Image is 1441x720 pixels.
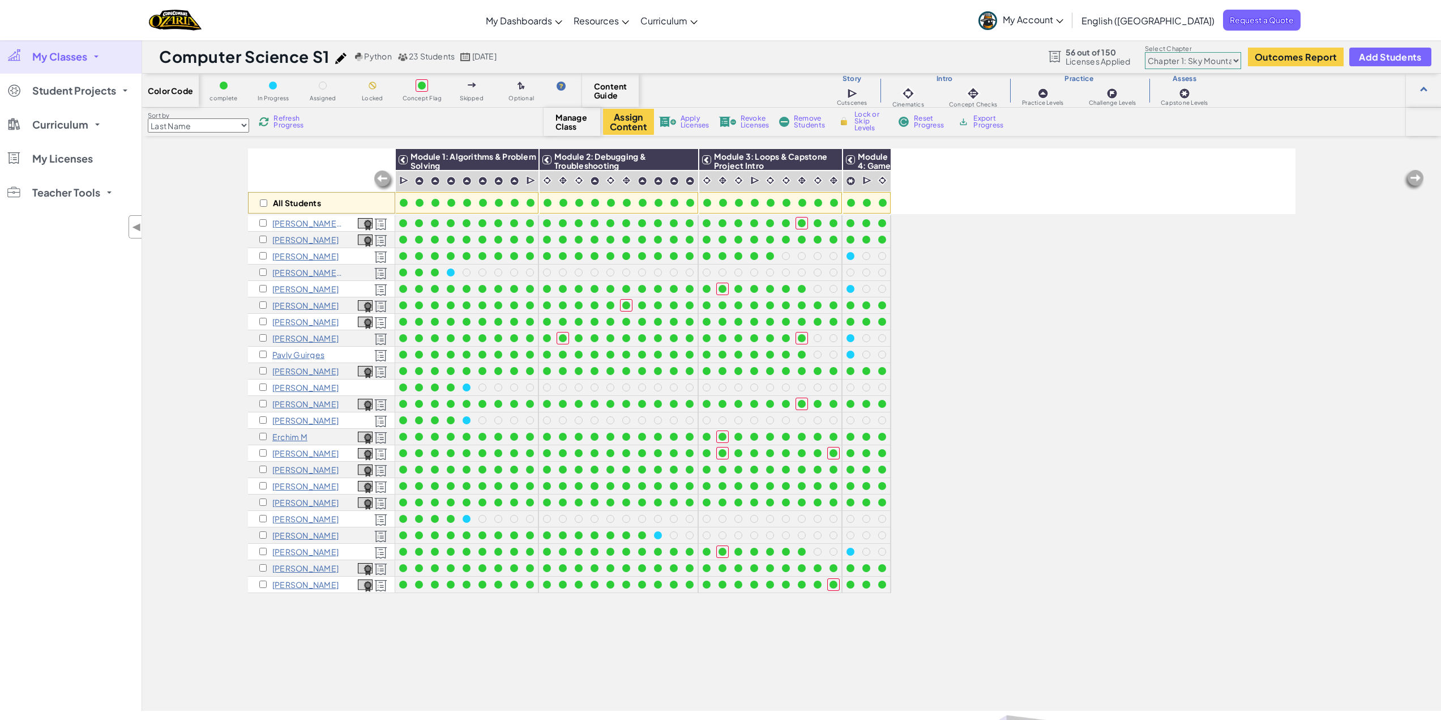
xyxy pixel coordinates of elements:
[847,87,859,100] img: IconCutscene.svg
[446,176,456,186] img: IconPracticeLevel.svg
[717,175,728,186] img: IconInteractive.svg
[272,416,339,425] p: Haneti Kalif
[510,176,519,186] img: IconPracticeLevel.svg
[480,5,568,36] a: My Dashboards
[358,578,373,591] a: View Course Completion Certificate
[1179,88,1190,99] img: IconCapstoneLevel.svg
[685,176,695,186] img: IconPracticeLevel.svg
[949,101,997,108] span: Concept Checks
[621,175,632,186] img: IconInteractive.svg
[590,176,600,186] img: IconPracticeLevel.svg
[272,219,343,228] p: Avey Robinson 0
[765,175,776,186] img: IconCinematic.svg
[272,564,339,573] p: Hadrian Wilker
[272,252,339,261] p: Ayden Brown
[358,465,373,477] img: certificate-icon.png
[472,51,497,61] span: [DATE]
[965,86,981,101] img: IconInteractive.svg
[209,95,237,101] span: complete
[272,383,339,392] p: Gerardo Hernandez-Juarez
[362,95,383,101] span: Locked
[797,175,807,186] img: IconInteractive.svg
[1248,48,1344,66] button: Outcomes Report
[526,175,537,186] img: IconCutscene.svg
[358,315,373,328] a: View Course Completion Certificate
[159,46,330,67] h1: Computer Science S1
[1402,169,1425,191] img: Arrow_Left_Inactive.png
[32,86,116,96] span: Student Projects
[374,432,387,444] img: Licensed
[486,15,552,27] span: My Dashboards
[374,465,387,477] img: Licensed
[558,175,568,186] img: IconInteractive.svg
[32,188,100,198] span: Teacher Tools
[358,448,373,461] img: certificate-icon.png
[669,176,679,186] img: IconPracticeLevel.svg
[272,350,324,359] p: Pavly Guirges
[702,175,712,186] img: IconCinematic.svg
[681,115,709,129] span: Apply Licenses
[824,74,880,83] h3: Story
[272,399,339,408] p: Ethan Ho
[374,580,387,592] img: Licensed
[1037,88,1049,99] img: IconPracticeLevel.svg
[858,151,897,198] span: Module 4: Game Design & Capstone Project
[603,109,654,135] button: Assign Content
[374,415,387,428] img: Licensed
[1076,5,1220,36] a: English ([GEOGRAPHIC_DATA])
[272,334,339,343] p: Eliana Ephrem
[374,366,387,378] img: Licensed
[373,169,395,192] img: Arrow_Left_Inactive.png
[1066,57,1131,66] span: Licenses Applied
[374,530,387,543] img: Licensed
[1022,100,1063,106] span: Practice Levels
[640,15,687,27] span: Curriculum
[460,53,471,61] img: calendar.svg
[1010,74,1148,83] h3: Practice
[542,175,553,186] img: IconCinematic.svg
[1066,48,1131,57] span: 56 out of 150
[374,300,387,313] img: Licensed
[358,496,373,509] a: View Course Completion Certificate
[594,82,627,100] span: Content Guide
[358,430,373,443] a: View Course Completion Certificate
[892,101,924,108] span: Cinematics
[272,449,339,458] p: Brady Marchand
[355,53,364,61] img: python.png
[374,235,387,247] img: Licensed
[358,432,373,444] img: certificate-icon.png
[750,175,761,186] img: IconCutscene.svg
[272,284,339,293] p: Isaac Camunas Polanco
[846,176,856,186] img: IconCapstoneLevel.svg
[900,86,916,101] img: IconCinematic.svg
[358,580,373,592] img: certificate-icon.png
[1359,52,1421,62] span: Add Students
[374,284,387,296] img: Licensed
[374,514,387,526] img: Licensed
[973,2,1069,38] a: My Account
[374,251,387,263] img: Licensed
[1106,88,1118,99] img: IconChallengeLevel.svg
[779,117,789,127] img: IconRemoveStudents.svg
[719,117,736,127] img: IconLicenseRevoke.svg
[374,267,387,280] img: Licensed
[781,175,792,186] img: IconCinematic.svg
[374,317,387,329] img: Licensed
[374,563,387,576] img: Licensed
[494,176,503,186] img: IconPracticeLevel.svg
[374,547,387,559] img: Licensed
[358,561,373,574] a: View Course Completion Certificate
[374,350,387,362] img: Licensed
[877,175,888,186] img: IconCinematic.svg
[518,82,525,91] img: IconOptionalLevel.svg
[555,113,589,131] span: Manage Class
[358,563,373,576] img: certificate-icon.png
[272,514,339,523] p: Oscar Sanchez-Mendoza
[411,151,536,171] span: Module 1: Algorithms & Problem Solving
[1161,100,1208,106] span: Capstone Levels
[714,151,827,171] span: Module 3: Loops & Capstone Project Intro
[741,115,769,129] span: Revoke Licenses
[862,175,873,186] img: IconCutscene.svg
[149,8,202,32] a: Ozaria by CodeCombat logo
